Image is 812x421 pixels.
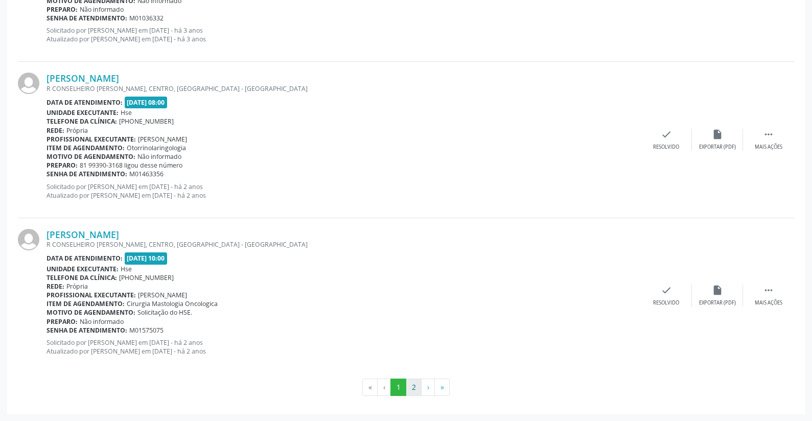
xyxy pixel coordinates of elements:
b: Rede: [47,126,64,135]
b: Motivo de agendamento: [47,152,135,161]
button: Go to next page [421,379,435,396]
b: Senha de atendimento: [47,170,127,178]
span: 81 99390-3168 ligou desse número [80,161,182,170]
div: Mais ações [755,144,782,151]
span: [PHONE_NUMBER] [119,117,174,126]
span: Não informado [137,152,181,161]
b: Data de atendimento: [47,98,123,107]
i: insert_drive_file [712,285,723,296]
div: Resolvido [653,299,679,307]
b: Unidade executante: [47,108,119,117]
img: img [18,73,39,94]
a: [PERSON_NAME] [47,73,119,84]
b: Motivo de agendamento: [47,308,135,317]
b: Item de agendamento: [47,144,125,152]
span: [PERSON_NAME] [138,135,187,144]
span: [DATE] 08:00 [125,97,168,108]
ul: Pagination [18,379,794,396]
span: Não informado [80,317,124,326]
i:  [763,129,774,140]
span: [DATE] 10:00 [125,252,168,264]
a: [PERSON_NAME] [47,229,119,240]
b: Telefone da clínica: [47,117,117,126]
i:  [763,285,774,296]
i: check [661,129,672,140]
div: R CONSELHEIRO [PERSON_NAME], CENTRO, [GEOGRAPHIC_DATA] - [GEOGRAPHIC_DATA] [47,84,641,93]
span: [PERSON_NAME] [138,291,187,299]
span: Cirurgia Mastologia Oncologica [127,299,218,308]
span: Solicitação do HSE. [137,308,192,317]
p: Solicitado por [PERSON_NAME] em [DATE] - há 2 anos Atualizado por [PERSON_NAME] em [DATE] - há 2 ... [47,338,641,356]
b: Profissional executante: [47,291,136,299]
i: check [661,285,672,296]
b: Preparo: [47,5,78,14]
div: Resolvido [653,144,679,151]
span: M01575075 [129,326,164,335]
button: Go to page 2 [406,379,422,396]
div: Exportar (PDF) [699,144,736,151]
span: Otorrinolaringologia [127,144,186,152]
b: Telefone da clínica: [47,273,117,282]
span: Própria [66,282,88,291]
span: Própria [66,126,88,135]
b: Preparo: [47,161,78,170]
p: Solicitado por [PERSON_NAME] em [DATE] - há 2 anos Atualizado por [PERSON_NAME] em [DATE] - há 2 ... [47,182,641,200]
b: Preparo: [47,317,78,326]
p: Solicitado por [PERSON_NAME] em [DATE] - há 3 anos Atualizado por [PERSON_NAME] em [DATE] - há 3 ... [47,26,641,43]
span: M01463356 [129,170,164,178]
b: Item de agendamento: [47,299,125,308]
div: Mais ações [755,299,782,307]
div: Exportar (PDF) [699,299,736,307]
img: img [18,229,39,250]
b: Senha de atendimento: [47,14,127,22]
b: Rede: [47,282,64,291]
div: R CONSELHEIRO [PERSON_NAME], CENTRO, [GEOGRAPHIC_DATA] - [GEOGRAPHIC_DATA] [47,240,641,249]
b: Unidade executante: [47,265,119,273]
span: M01036332 [129,14,164,22]
button: Go to last page [434,379,450,396]
b: Profissional executante: [47,135,136,144]
span: Hse [121,265,132,273]
span: Hse [121,108,132,117]
b: Data de atendimento: [47,254,123,263]
b: Senha de atendimento: [47,326,127,335]
span: [PHONE_NUMBER] [119,273,174,282]
i: insert_drive_file [712,129,723,140]
span: Não informado [80,5,124,14]
button: Go to page 1 [390,379,406,396]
